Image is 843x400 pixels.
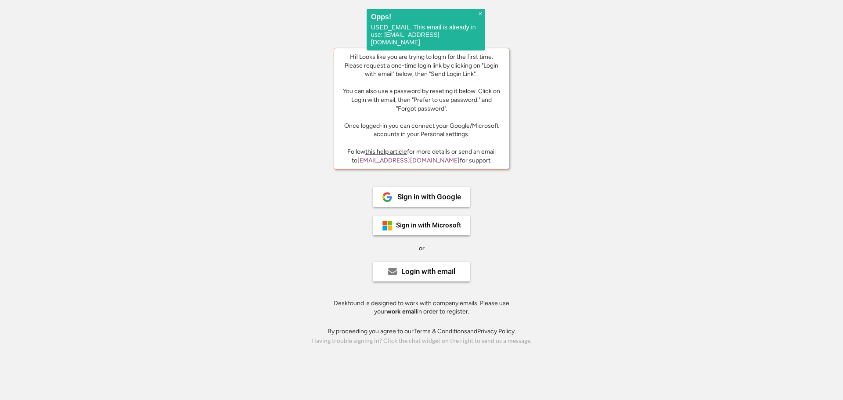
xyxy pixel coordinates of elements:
img: ms-symbollockup_mssymbol_19.png [382,220,393,231]
a: Privacy Policy. [477,328,516,335]
a: [EMAIL_ADDRESS][DOMAIN_NAME] [357,157,460,164]
strong: work email [386,308,417,315]
div: or [419,244,425,253]
h2: Opps! [371,13,481,21]
div: Sign in with Google [397,193,461,201]
div: Login with email [401,268,455,275]
p: USED_EMAIL. This email is already in use: [EMAIL_ADDRESS][DOMAIN_NAME] [371,24,481,46]
div: Hi! Looks like you are trying to login for the first time. Please request a one-time login link b... [341,53,502,139]
div: Deskfound is designed to work with company emails. Please use your in order to register. [323,299,520,316]
div: Follow for more details or send an email to for support. [341,148,502,165]
div: Sign in with Microsoft [396,222,461,229]
div: By proceeding you agree to our and [328,327,516,336]
a: Terms & Conditions [414,328,467,335]
a: this help article [365,148,407,155]
img: 1024px-Google__G__Logo.svg.png [382,192,393,202]
span: × [479,10,482,18]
